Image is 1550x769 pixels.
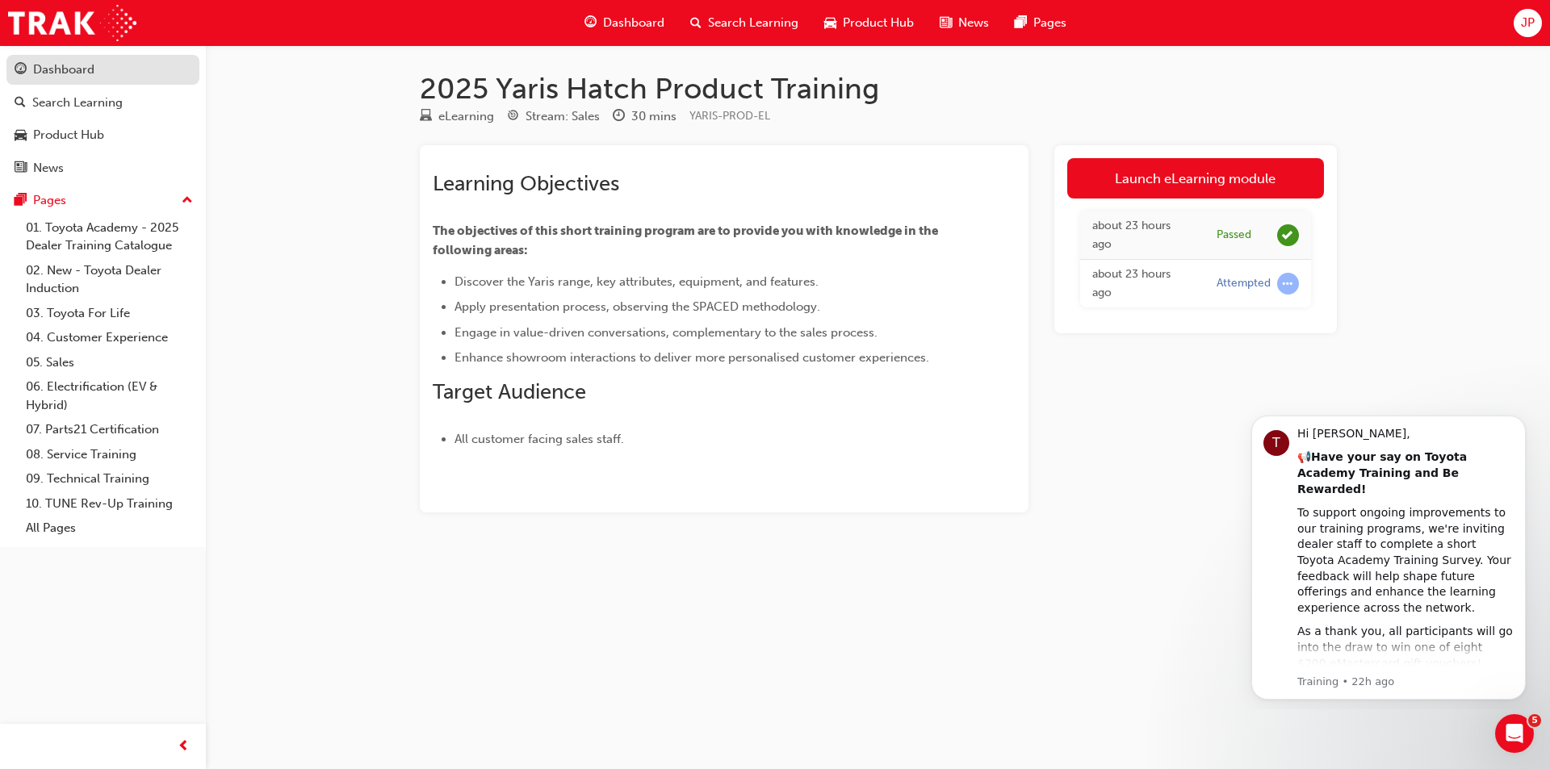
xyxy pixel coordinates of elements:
span: Apply presentation process, observing the SPACED methodology. [455,299,820,314]
span: news-icon [940,13,952,33]
a: 07. Parts21 Certification [19,417,199,442]
a: Search Learning [6,88,199,118]
a: 02. New - Toyota Dealer Induction [19,258,199,301]
span: 5 [1528,714,1541,727]
span: car-icon [15,128,27,143]
span: guage-icon [15,63,27,77]
a: news-iconNews [927,6,1002,40]
span: search-icon [15,96,26,111]
a: pages-iconPages [1002,6,1079,40]
div: Passed [1217,228,1251,243]
a: 06. Electrification (EV & Hybrid) [19,374,199,417]
h1: 2025 Yaris Hatch Product Training [420,71,1337,107]
a: 05. Sales [19,350,199,375]
span: learningResourceType_ELEARNING-icon [420,110,432,124]
a: 01. Toyota Academy - 2025 Dealer Training Catalogue [19,215,199,258]
a: 03. Toyota For Life [19,301,199,326]
button: Pages [6,186,199,215]
span: guage-icon [584,13,597,33]
div: Dashboard [33,61,94,79]
a: All Pages [19,516,199,541]
span: clock-icon [613,110,625,124]
iframe: Intercom live chat [1495,714,1534,753]
div: Duration [613,107,677,127]
div: Search Learning [32,94,123,112]
span: All customer facing sales staff. [455,432,624,446]
a: guage-iconDashboard [572,6,677,40]
span: Learning Objectives [433,171,619,196]
div: Stream: Sales [526,107,600,126]
div: Pages [33,191,66,210]
span: news-icon [15,161,27,176]
div: eLearning [438,107,494,126]
span: Learning resource code [689,109,770,123]
span: Target Audience [433,379,586,404]
a: Dashboard [6,55,199,85]
span: pages-icon [15,194,27,208]
span: learningRecordVerb_PASS-icon [1277,224,1299,246]
span: Product Hub [843,14,914,32]
div: 30 mins [631,107,677,126]
div: Tue Sep 30 2025 16:04:57 GMT+1000 (Australian Eastern Standard Time) [1092,217,1192,253]
button: JP [1514,9,1542,37]
a: 09. Technical Training [19,466,199,491]
span: Enhance showroom interactions to deliver more personalised customer experiences. [455,350,929,365]
span: learningRecordVerb_ATTEMPT-icon [1277,273,1299,295]
span: Pages [1033,14,1066,32]
div: News [33,159,64,178]
span: prev-icon [178,737,190,757]
img: Trak [8,5,136,41]
span: Engage in value-driven conversations, complementary to the sales process. [455,325,878,340]
span: target-icon [507,110,519,124]
button: DashboardSearch LearningProduct HubNews [6,52,199,186]
span: Discover the Yaris range, key attributes, equipment, and features. [455,274,819,289]
span: The objectives of this short training program are to provide you with knowledge in the following ... [433,224,940,257]
div: Type [420,107,494,127]
div: Attempted [1217,276,1271,291]
span: pages-icon [1015,13,1027,33]
a: News [6,153,199,183]
a: Product Hub [6,120,199,150]
div: Product Hub [33,126,104,144]
div: Stream [507,107,600,127]
a: 08. Service Training [19,442,199,467]
span: search-icon [690,13,702,33]
div: Tue Sep 30 2025 15:52:52 GMT+1000 (Australian Eastern Standard Time) [1092,265,1192,302]
span: JP [1521,14,1535,32]
span: Search Learning [708,14,798,32]
span: News [958,14,989,32]
a: 04. Customer Experience [19,325,199,350]
iframe: Intercom notifications message [1227,401,1550,709]
a: search-iconSearch Learning [677,6,811,40]
a: Launch eLearning module [1067,158,1324,199]
span: up-icon [182,190,193,211]
a: car-iconProduct Hub [811,6,927,40]
a: 10. TUNE Rev-Up Training [19,491,199,516]
span: Dashboard [603,14,664,32]
span: car-icon [824,13,836,33]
